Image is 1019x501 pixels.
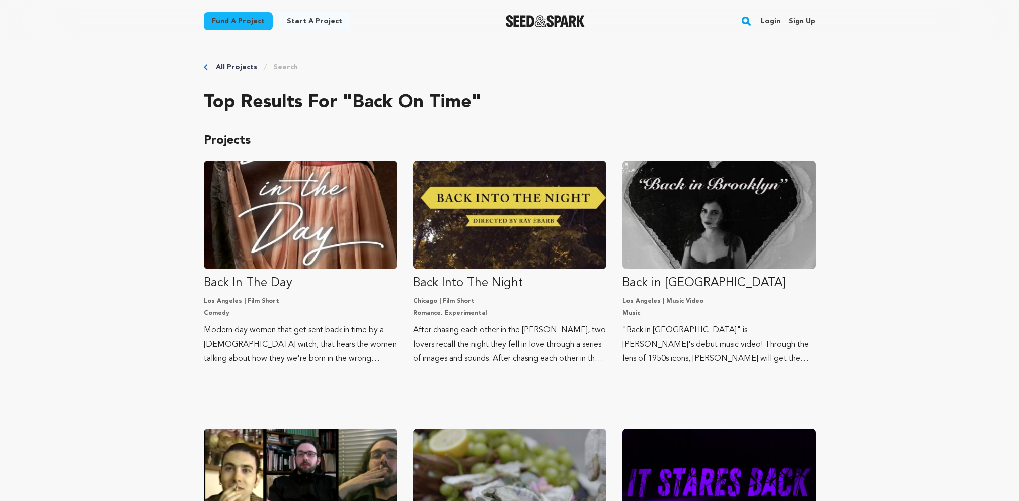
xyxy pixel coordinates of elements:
[413,323,606,366] p: After chasing each other in the [PERSON_NAME], two lovers recall the night they fell in love thro...
[789,13,815,29] a: Sign up
[204,62,816,72] div: Breadcrumb
[761,13,780,29] a: Login
[216,62,257,72] a: All Projects
[204,133,816,149] p: Projects
[622,275,816,291] p: Back in [GEOGRAPHIC_DATA]
[622,309,816,317] p: Music
[204,297,397,305] p: Los Angeles | Film Short
[413,161,606,366] a: Fund Back Into The Night
[204,93,816,113] h2: Top results for "back on time"
[413,309,606,317] p: Romance, Experimental
[273,62,298,72] a: Search
[204,12,273,30] a: Fund a project
[204,161,397,366] a: Fund Back In The Day
[506,15,585,27] a: Seed&Spark Homepage
[204,275,397,291] p: Back In The Day
[622,323,816,366] p: "Back in [GEOGRAPHIC_DATA]" is [PERSON_NAME]'s debut music video! Through the lens of 1950s icons...
[506,15,585,27] img: Seed&Spark Logo Dark Mode
[622,297,816,305] p: Los Angeles | Music Video
[279,12,350,30] a: Start a project
[413,297,606,305] p: Chicago | Film Short
[204,323,397,366] p: Modern day women that get sent back in time by a [DEMOGRAPHIC_DATA] witch, that hears the women t...
[622,161,816,366] a: Fund Back in Brooklyn
[413,275,606,291] p: Back Into The Night
[204,309,397,317] p: Comedy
